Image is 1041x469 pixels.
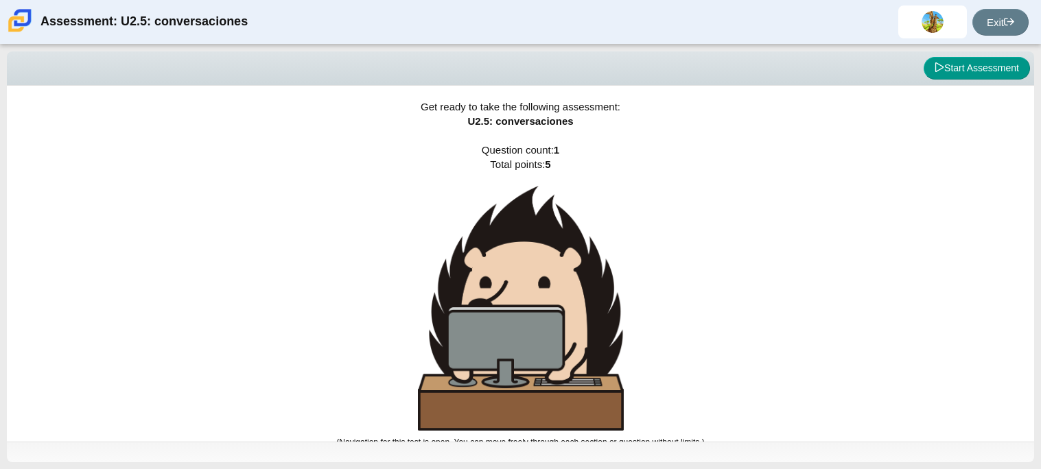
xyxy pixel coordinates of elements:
[922,11,944,33] img: wenderly.buitragot.Wbm0Qg
[418,186,624,431] img: hedgehog-behind-computer-large.png
[336,144,704,447] span: Question count: Total points:
[40,5,248,38] div: Assessment: U2.5: conversaciones
[421,101,620,112] span: Get ready to take the following assessment:
[5,25,34,37] a: Carmen School of Science & Technology
[545,158,550,170] b: 5
[467,115,573,127] span: U2.5: conversaciones
[924,57,1030,80] button: Start Assessment
[972,9,1029,36] a: Exit
[336,437,704,447] small: (Navigation for this test is open. You can move freely through each section or question without l...
[554,144,559,156] b: 1
[5,6,34,35] img: Carmen School of Science & Technology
